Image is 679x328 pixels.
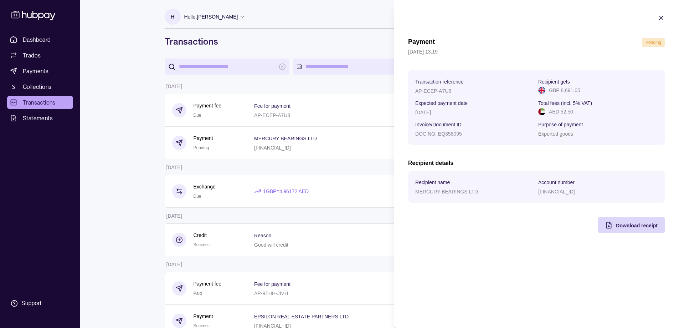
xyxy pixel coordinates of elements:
p: [DATE] [415,110,431,115]
p: Exported goods [538,131,573,137]
p: Purpose of payment [538,122,583,127]
p: Invoice/Document ID [415,122,462,127]
span: Pending [645,40,661,45]
p: AED 52.50 [549,108,573,116]
p: Expected payment date [415,100,468,106]
p: Recipient gets [538,79,570,85]
h2: Recipient details [408,159,665,167]
h1: Payment [408,38,435,47]
p: [FINANCIAL_ID] [538,189,575,195]
p: [DATE] 13:19 [408,48,665,56]
span: Download receipt [616,223,658,228]
p: Recipient name [415,180,450,185]
img: gb [538,87,545,94]
button: Download receipt [598,217,665,233]
p: MERCURY BEARINGS LTD [415,189,478,195]
p: Total fees (incl. 5% VAT) [538,100,592,106]
p: AP-ECEP-A7U8 [415,88,451,94]
p: Account number [538,180,575,185]
img: ae [538,108,545,115]
p: Transaction reference [415,79,464,85]
p: GBP 8,691.05 [549,86,580,94]
p: DOC NO. EQ358095 [415,131,462,137]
